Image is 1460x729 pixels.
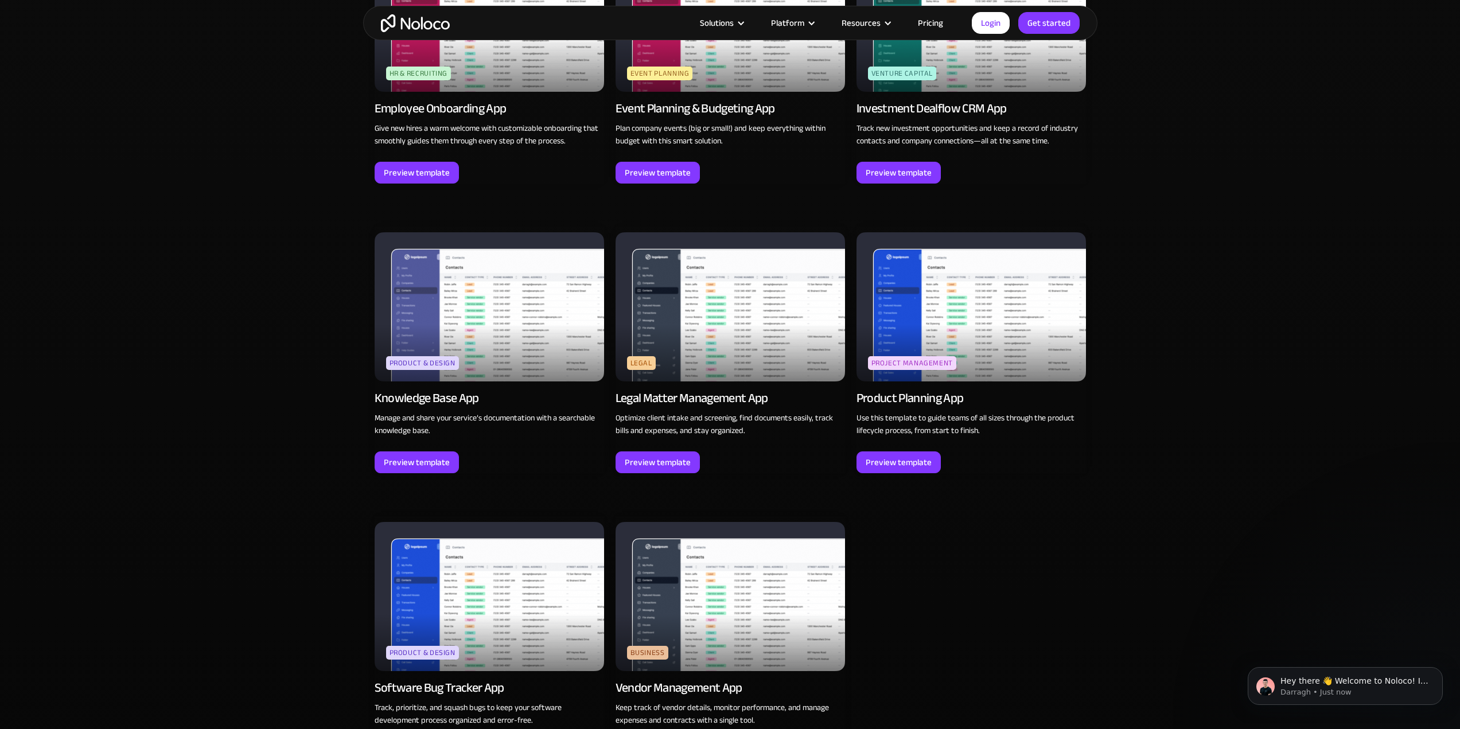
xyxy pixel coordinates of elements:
[616,701,845,727] p: Keep track of vendor details, monitor performance, and manage expenses and contracts with a singl...
[386,67,451,80] div: HR & Recruiting
[627,646,668,660] div: Business
[381,14,450,32] a: home
[616,227,845,473] a: LegalLegal Matter Management AppOptimize client intake and screening, find documents easily, trac...
[616,390,768,406] div: Legal Matter Management App
[384,165,450,180] div: Preview template
[386,356,459,370] div: Product & Design
[1018,12,1080,34] a: Get started
[856,122,1086,147] p: Track new investment opportunities and keep a record of industry contacts and company connections...
[972,12,1010,34] a: Login
[868,356,957,370] div: Project Management
[827,15,904,30] div: Resources
[627,67,693,80] div: Event Planning
[771,15,804,30] div: Platform
[386,646,459,660] div: Product & Design
[856,412,1086,437] p: Use this template to guide teams of all sizes through the product lifecycle process, from start t...
[375,412,604,437] p: Manage and share your service’s documentation with a searchable knowledge base.
[384,455,450,470] div: Preview template
[375,227,604,473] a: Product & DesignKnowledge Base AppManage and share your service’s documentation with a searchable...
[375,390,479,406] div: Knowledge Base App
[625,455,691,470] div: Preview template
[375,100,507,116] div: Employee Onboarding App
[625,165,691,180] div: Preview template
[700,15,734,30] div: Solutions
[866,455,932,470] div: Preview template
[856,390,964,406] div: Product Planning App
[842,15,881,30] div: Resources
[757,15,827,30] div: Platform
[856,100,1007,116] div: Investment Dealflow CRM App
[616,680,742,696] div: Vendor Management App
[856,227,1086,473] a: Project ManagementProduct Planning AppUse this template to guide teams of all sizes through the p...
[375,122,604,147] p: Give new hires a warm welcome with customizable onboarding that smoothly guides them through ever...
[866,165,932,180] div: Preview template
[375,680,504,696] div: Software Bug Tracker App
[868,67,937,80] div: Venture Capital
[1231,643,1460,723] iframe: Intercom notifications message
[616,412,845,437] p: Optimize client intake and screening, find documents easily, track bills and expenses, and stay o...
[375,701,604,727] p: Track, prioritize, and squash bugs to keep your software development process organized and error-...
[627,356,656,370] div: Legal
[904,15,957,30] a: Pricing
[616,100,775,116] div: Event Planning & Budgeting App
[686,15,757,30] div: Solutions
[616,122,845,147] p: Plan company events (big or small!) and keep everything within budget with this smart solution.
